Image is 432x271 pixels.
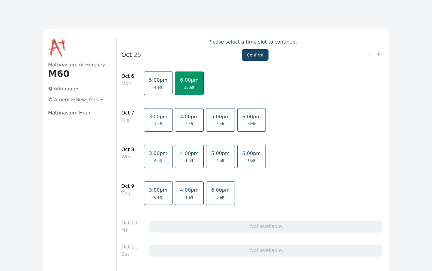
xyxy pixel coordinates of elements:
[132,51,141,58] span: 25
[247,122,256,126] span: 3 left
[211,151,230,156] span: 5:00pm
[154,195,162,200] span: 6 left
[48,69,107,79] h1: M60
[247,158,256,163] span: 8 left
[184,85,195,90] span: 10 left
[48,109,107,117] p: Mathnasium Hour
[121,219,137,227] div: Oct 10
[121,227,137,234] div: Fri
[211,114,230,120] span: 5:00pm
[121,190,134,197] div: Thu
[46,84,107,94] p: 60 minutes
[149,114,168,120] span: 3:00pm
[149,187,168,193] span: 3:00pm
[216,195,224,200] span: 6 left
[149,151,168,156] span: 3:00pm
[185,158,193,163] span: 1 left
[149,245,382,257] div: Not available.
[180,114,199,120] span: 4:00pm
[149,221,382,233] div: Not available.
[180,151,199,156] span: 4:00pm
[46,95,107,105] button: America/New_York
[121,38,384,46] p: Please select a time slot to continue.
[242,151,261,156] span: 6:00pm
[211,187,230,193] span: 6:00pm
[154,85,162,90] span: 4 left
[216,158,224,163] span: 2 left
[121,243,137,251] div: Oct 11
[121,146,134,153] div: Oct 8
[242,49,268,61] button: Confirm
[121,251,137,258] div: Sat
[121,51,132,58] strong: Oct
[180,77,199,83] span: 6:00pm
[185,195,193,200] span: 1 left
[48,61,107,69] h2: Mathnasium of Hershey
[154,158,162,163] span: 6 left
[154,122,162,126] span: 7 left
[121,117,134,124] div: Tue
[48,38,67,58] img: Mathnasium of Hershey
[185,122,193,126] span: 5 left
[121,80,134,87] div: Mon
[121,183,134,190] div: Oct 9
[121,153,134,160] div: Wed
[121,109,134,117] div: Oct 7
[180,187,199,193] span: 4:00pm
[216,122,224,126] span: 3 left
[121,73,134,80] div: Oct 6
[149,77,168,83] span: 5:00pm
[242,114,261,120] span: 6:00pm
